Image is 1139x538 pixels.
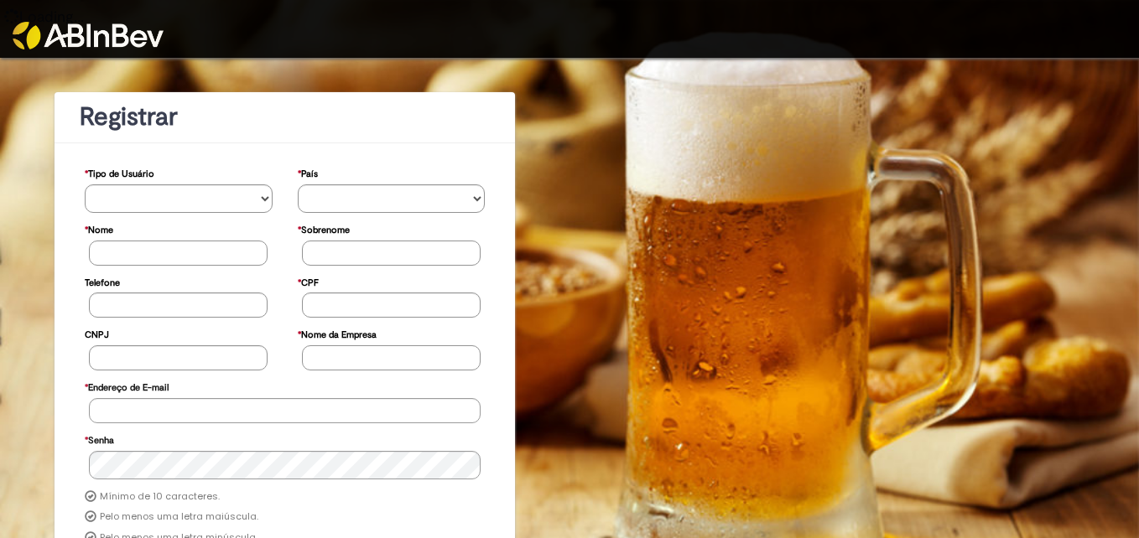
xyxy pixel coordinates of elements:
[298,160,318,184] label: País
[85,269,120,293] label: Telefone
[85,321,109,345] label: CNPJ
[13,22,164,49] img: ABInbev-white.png
[100,510,258,524] label: Pelo menos uma letra maiúscula.
[298,216,350,241] label: Sobrenome
[85,216,113,241] label: Nome
[100,490,220,504] label: Mínimo de 10 caracteres.
[298,321,377,345] label: Nome da Empresa
[298,269,319,293] label: CPF
[80,103,490,131] h1: Registrar
[85,427,114,451] label: Senha
[85,374,169,398] label: Endereço de E-mail
[85,160,154,184] label: Tipo de Usuário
